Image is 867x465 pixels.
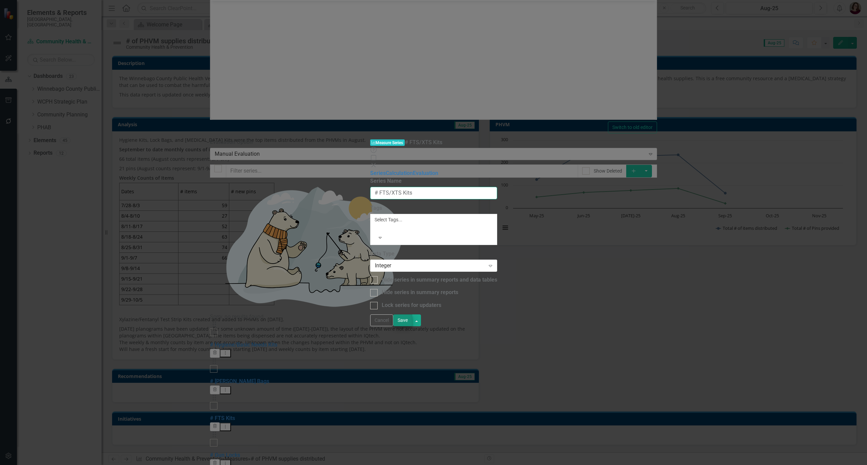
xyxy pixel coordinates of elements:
[2,96,76,105] td: 8/4-8/10
[413,170,438,176] a: Evaluation
[2,16,113,22] strong: September to date monthly counts of items
[2,70,76,87] td: Dates
[393,314,412,326] button: Save
[76,96,139,105] td: 27
[76,70,139,87] td: # items
[375,262,485,269] div: Integer
[370,170,386,176] a: Series
[370,187,497,199] input: Series Name
[370,139,405,146] span: Measure Series
[386,170,413,176] a: Calculation
[140,87,196,96] td: 21
[2,29,444,37] p: 66 total items (August counts represent: 9/1-9/7)
[2,87,76,96] td: 7/28-8/3
[2,57,63,63] strong: Weekly Counts of Items
[2,42,444,50] p: 21 pins (August counts represent: 9/1-9/7)
[382,302,441,309] div: Lock series for updaters
[76,105,139,114] td: 52
[2,2,444,10] p: Hygiene Kits, Lock Bags, and [MEDICAL_DATA] Kits were the top items distributed from the PHVMs in...
[375,216,493,223] div: Select Tags...
[140,70,196,87] td: # new pins
[405,139,442,146] span: # FTS/XTS Kits
[382,276,497,284] div: Hide series in summary reports and data tables
[2,105,76,114] td: 8/11-8/17
[370,314,393,326] button: Cancel
[140,96,196,105] td: 12
[370,204,497,212] label: Tags
[370,250,497,258] label: Data Type
[76,87,139,96] td: 59
[370,177,497,185] label: Series Name
[140,105,196,114] td: 21
[382,289,458,296] div: Hide series in summary reports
